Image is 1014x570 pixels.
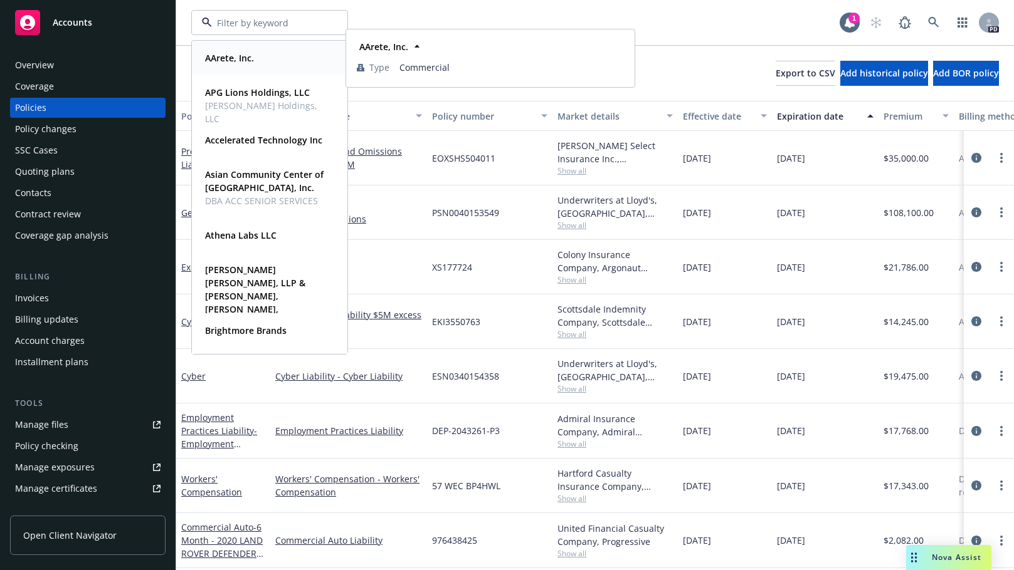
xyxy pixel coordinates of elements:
[678,101,772,131] button: Effective date
[205,134,322,146] strong: Accelerated Technology Inc
[181,370,206,382] a: Cyber
[777,370,805,383] span: [DATE]
[683,261,711,274] span: [DATE]
[884,206,934,219] span: $108,100.00
[10,140,166,160] a: SSC Cases
[205,168,324,194] strong: Asian Community Center of [GEOGRAPHIC_DATA], Inc.
[10,397,166,410] div: Tools
[432,479,500,492] span: 57 WEC BP4HWL
[432,206,499,219] span: PSN0040153549
[557,548,673,559] span: Show all
[863,10,889,35] a: Start snowing
[432,110,534,123] div: Policy number
[15,98,46,118] div: Policies
[10,271,166,283] div: Billing
[10,162,166,182] a: Quoting plans
[683,370,711,383] span: [DATE]
[884,370,929,383] span: $19,475.00
[840,67,928,79] span: Add historical policy
[683,534,711,547] span: [DATE]
[557,329,673,339] span: Show all
[906,545,922,570] div: Drag to move
[275,212,422,225] a: Errors and Omissions
[557,194,673,220] div: Underwriters at Lloyd's, [GEOGRAPHIC_DATA], [PERSON_NAME] of London, CRC Group
[15,288,49,308] div: Invoices
[427,101,552,131] button: Policy number
[275,370,422,383] a: Cyber Liability - Cyber Liability
[275,261,422,274] a: Excess
[557,220,673,231] span: Show all
[181,207,250,219] a: General Liability
[15,140,58,160] div: SSC Cases
[15,331,85,351] div: Account charges
[181,473,242,498] a: Workers' Compensation
[432,152,495,165] span: EOXSHS504011
[15,352,88,372] div: Installment plans
[840,61,928,86] button: Add historical policy
[205,194,332,207] span: DBA ACC SENIOR SERVICES
[15,500,78,520] div: Manage claims
[275,308,422,334] a: Excess - Cyber Liability $5M excess of $5M
[10,119,166,139] a: Policy changes
[557,383,673,394] span: Show all
[10,76,166,96] a: Coverage
[969,314,984,329] a: circleInformation
[10,479,166,499] a: Manage certificates
[432,370,499,383] span: ESN0340154358
[10,415,166,435] a: Manage files
[969,259,984,274] a: circleInformation
[176,101,270,131] button: Policy details
[181,261,244,273] a: Excess Liability
[932,552,981,562] span: Nova Assist
[557,248,673,274] div: Colony Insurance Company, Argonaut Insurance Company (Argo), CRC Group
[275,199,422,212] a: General Liability
[15,457,95,477] div: Manage exposures
[10,225,166,246] a: Coverage gap analysis
[994,478,1009,493] a: more
[15,309,78,329] div: Billing updates
[10,204,166,224] a: Contract review
[432,534,477,547] span: 976438425
[275,472,422,499] a: Workers' Compensation - Workers' Compensation
[683,424,711,437] span: [DATE]
[15,204,81,224] div: Contract review
[205,324,287,336] strong: Brightmore Brands
[205,264,305,341] strong: [PERSON_NAME] [PERSON_NAME], LLP & [PERSON_NAME], [PERSON_NAME], [PERSON_NAME] and [PERSON_NAME], PC
[181,145,233,170] a: Professional Liability
[969,368,984,383] a: circleInformation
[275,534,422,547] a: Commercial Auto Liability
[884,152,929,165] span: $35,000.00
[10,288,166,308] a: Invoices
[557,522,673,548] div: United Financial Casualty Company, Progressive
[776,67,835,79] span: Export to CSV
[772,101,879,131] button: Expiration date
[994,150,1009,165] a: more
[369,61,389,74] span: Type
[557,303,673,329] div: Scottsdale Indemnity Company, Scottsdale Insurance Company (Nationwide), CRC Group
[432,315,480,328] span: EKI3550763
[906,545,991,570] button: Nova Assist
[994,533,1009,548] a: more
[994,368,1009,383] a: more
[969,150,984,165] a: circleInformation
[969,205,984,220] a: circleInformation
[15,162,75,182] div: Quoting plans
[15,436,78,456] div: Policy checking
[777,534,805,547] span: [DATE]
[994,314,1009,329] a: more
[557,274,673,285] span: Show all
[994,423,1009,438] a: more
[777,479,805,492] span: [DATE]
[399,61,624,74] span: Commercial
[270,101,427,131] button: Lines of coverage
[557,467,673,493] div: Hartford Casualty Insurance Company, Hartford Insurance Group
[205,52,254,64] strong: AArete, Inc.
[15,415,68,435] div: Manage files
[921,10,946,35] a: Search
[275,145,422,171] a: Excess - Errors and Omissions $5M excess of $5M
[884,424,929,437] span: $17,768.00
[181,425,257,463] span: - Employment Practices Liability
[777,206,805,219] span: [DATE]
[552,101,678,131] button: Market details
[933,67,999,79] span: Add BOR policy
